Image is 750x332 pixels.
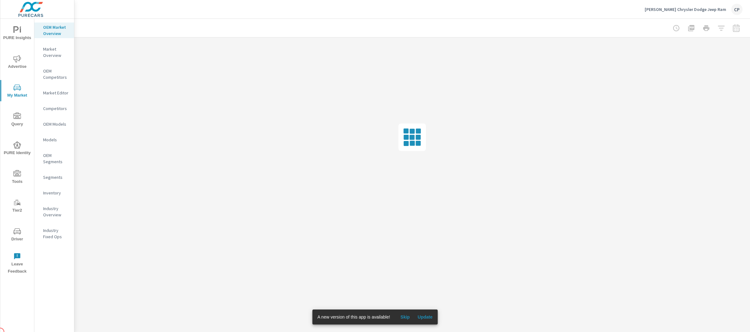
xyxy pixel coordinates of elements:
[2,84,32,99] span: My Market
[34,66,74,82] div: OEM Competitors
[34,23,74,38] div: OEM Market Overview
[731,4,742,15] div: CP
[34,135,74,144] div: Models
[43,137,69,143] p: Models
[34,44,74,60] div: Market Overview
[317,314,390,319] span: A new version of this app is available!
[397,314,412,320] span: Skip
[43,68,69,80] p: OEM Competitors
[645,7,726,12] p: [PERSON_NAME] Chrysler Dodge Jeep Ram
[34,151,74,166] div: OEM Segments
[2,253,32,275] span: Leave Feedback
[34,173,74,182] div: Segments
[2,55,32,70] span: Advertise
[415,312,435,322] button: Update
[43,227,69,240] p: Industry Fixed Ops
[2,228,32,243] span: Driver
[43,105,69,112] p: Competitors
[34,88,74,98] div: Market Editor
[2,141,32,157] span: PURE Identity
[2,199,32,214] span: Tier2
[395,312,415,322] button: Skip
[43,121,69,127] p: OEM Models
[43,174,69,180] p: Segments
[43,190,69,196] p: Inventory
[43,205,69,218] p: Industry Overview
[2,113,32,128] span: Query
[34,226,74,241] div: Industry Fixed Ops
[34,204,74,219] div: Industry Overview
[34,104,74,113] div: Competitors
[0,19,34,278] div: nav menu
[2,170,32,185] span: Tools
[43,46,69,58] p: Market Overview
[34,188,74,198] div: Inventory
[2,26,32,42] span: PURE Insights
[43,152,69,165] p: OEM Segments
[43,90,69,96] p: Market Editor
[43,24,69,37] p: OEM Market Overview
[417,314,432,320] span: Update
[34,119,74,129] div: OEM Models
